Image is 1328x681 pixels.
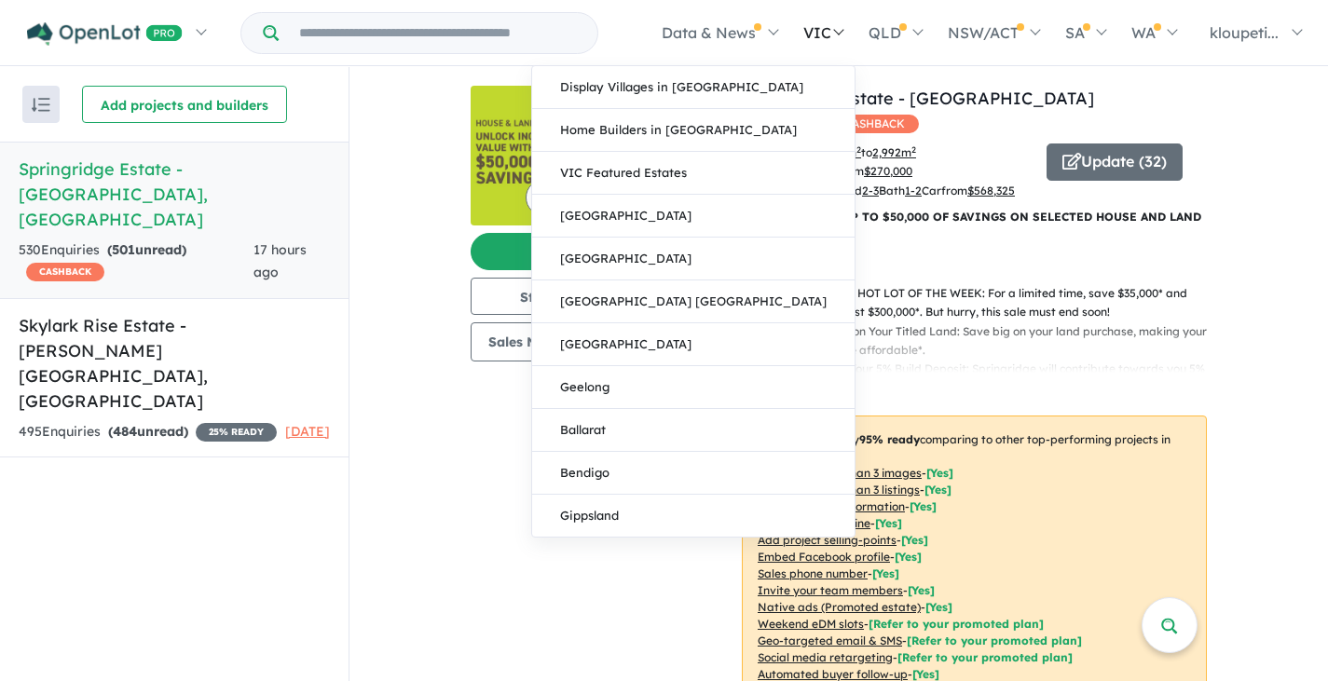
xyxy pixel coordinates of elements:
[872,566,899,580] span: [ Yes ]
[864,164,912,178] u: $ 270,000
[19,239,253,284] div: 530 Enquir ies
[471,86,704,225] img: Springridge Estate - Wallan
[532,109,855,152] a: Home Builders in [GEOGRAPHIC_DATA]
[869,617,1044,631] span: [Refer to your promoted plan]
[901,533,928,547] span: [ Yes ]
[895,550,922,564] span: [ Yes ]
[532,66,855,109] a: Display Villages in [GEOGRAPHIC_DATA]
[532,495,855,537] a: Gippsland
[742,246,1222,322] p: - Save $35,000* Premium Titled Land HOT LOT OF THE WEEK: For a limited time, save $35,000* and se...
[758,533,897,547] u: Add project selling-points
[282,13,594,53] input: Try estate name, suburb, builder or developer
[113,423,137,440] span: 484
[862,184,879,197] u: 2-3
[532,409,855,452] a: Ballarat
[526,179,713,216] button: Image order (19)
[911,144,916,155] sup: 2
[859,432,920,446] b: 95 % ready
[758,633,902,647] u: Geo-targeted email & SMS
[741,88,1094,109] a: Springridge Estate - [GEOGRAPHIC_DATA]
[532,323,855,366] a: [GEOGRAPHIC_DATA]
[742,322,1222,417] p: - Up to $20K Rebate on Your Titled Land: Save big on your land purchase, making your new home eve...
[19,313,330,414] h5: Skylark Rise Estate - [PERSON_NAME][GEOGRAPHIC_DATA] , [GEOGRAPHIC_DATA]
[908,583,935,597] span: [ Yes ]
[19,157,330,232] h5: Springridge Estate - [GEOGRAPHIC_DATA] , [GEOGRAPHIC_DATA]
[856,144,861,155] sup: 2
[912,667,939,681] span: [Yes]
[758,667,908,681] u: Automated buyer follow-up
[253,241,307,280] span: 17 hours ago
[897,650,1073,664] span: [Refer to your promoted plan]
[27,22,183,46] img: Openlot PRO Logo White
[910,499,937,513] span: [ Yes ]
[926,466,953,480] span: [ Yes ]
[967,184,1015,197] u: $ 568,325
[471,233,704,270] button: Add images
[872,145,916,159] u: 2,992 m
[532,280,855,323] a: [GEOGRAPHIC_DATA] [GEOGRAPHIC_DATA]
[905,184,922,197] u: 1-2
[741,143,1033,162] p: from
[285,423,330,440] span: [DATE]
[907,633,1082,647] span: [Refer to your promoted plan]
[758,550,890,564] u: Embed Facebook profile
[82,86,287,123] button: Add projects and builders
[108,423,188,440] strong: ( unread)
[471,278,704,315] button: Status:Selling Now
[741,162,1033,181] p: start from
[471,322,727,361] button: Sales Number:[PHONE_NUMBER]
[107,241,186,258] strong: ( unread)
[26,263,104,281] span: CASHBACK
[112,241,135,258] span: 501
[532,452,855,495] a: Bendigo
[1047,143,1183,181] button: Update (32)
[758,583,903,597] u: Invite your team members
[196,423,277,442] span: 25 % READY
[861,145,916,159] span: to
[875,516,902,530] span: [ Yes ]
[758,566,868,580] u: Sales phone number
[532,238,855,280] a: [GEOGRAPHIC_DATA]
[19,421,277,443] div: 495 Enquir ies
[758,650,893,664] u: Social media retargeting
[742,208,1207,246] p: LIMITED OFFER: UP TO $50,000 OF SAVINGS ON SELECTED HOUSE AND LAND PACKAGES!*
[532,195,855,238] a: [GEOGRAPHIC_DATA]
[532,152,855,195] a: VIC Featured Estates
[758,600,921,614] u: Native ads (Promoted estate)
[741,182,1033,200] p: Bed Bath Car from
[924,483,952,497] span: [ Yes ]
[32,98,50,112] img: sort.svg
[1210,23,1279,42] span: kloupeti...
[925,600,952,614] span: [Yes]
[532,366,855,409] a: Geelong
[758,617,864,631] u: Weekend eDM slots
